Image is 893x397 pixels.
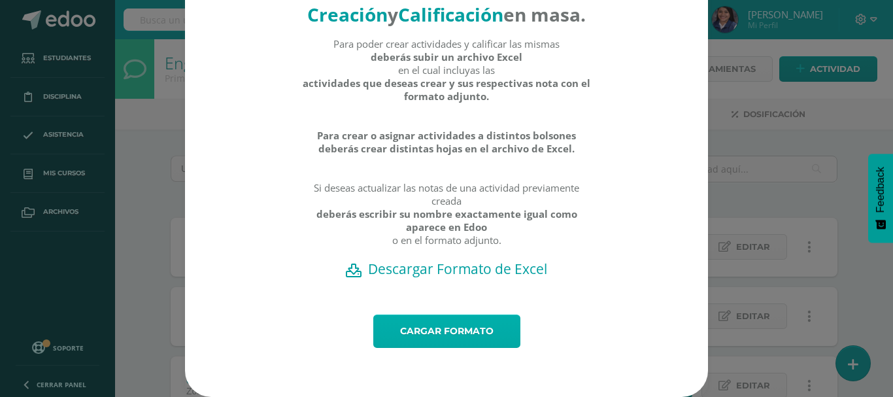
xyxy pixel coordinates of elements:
[307,2,388,27] strong: Creación
[302,2,592,27] h4: en masa.
[302,129,592,155] strong: Para crear o asignar actividades a distintos bolsones deberás crear distintas hojas en el archivo...
[388,2,398,27] strong: y
[302,37,592,260] div: Para poder crear actividades y calificar las mismas en el cual incluyas las Si deseas actualizar ...
[373,315,520,348] a: Cargar formato
[302,207,592,233] strong: deberás escribir su nombre exactamente igual como aparece en Edoo
[875,167,886,213] span: Feedback
[398,2,503,27] strong: Calificación
[868,154,893,243] button: Feedback - Mostrar encuesta
[302,77,592,103] strong: actividades que deseas crear y sus respectivas nota con el formato adjunto.
[208,260,685,278] a: Descargar Formato de Excel
[371,50,522,63] strong: deberás subir un archivo Excel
